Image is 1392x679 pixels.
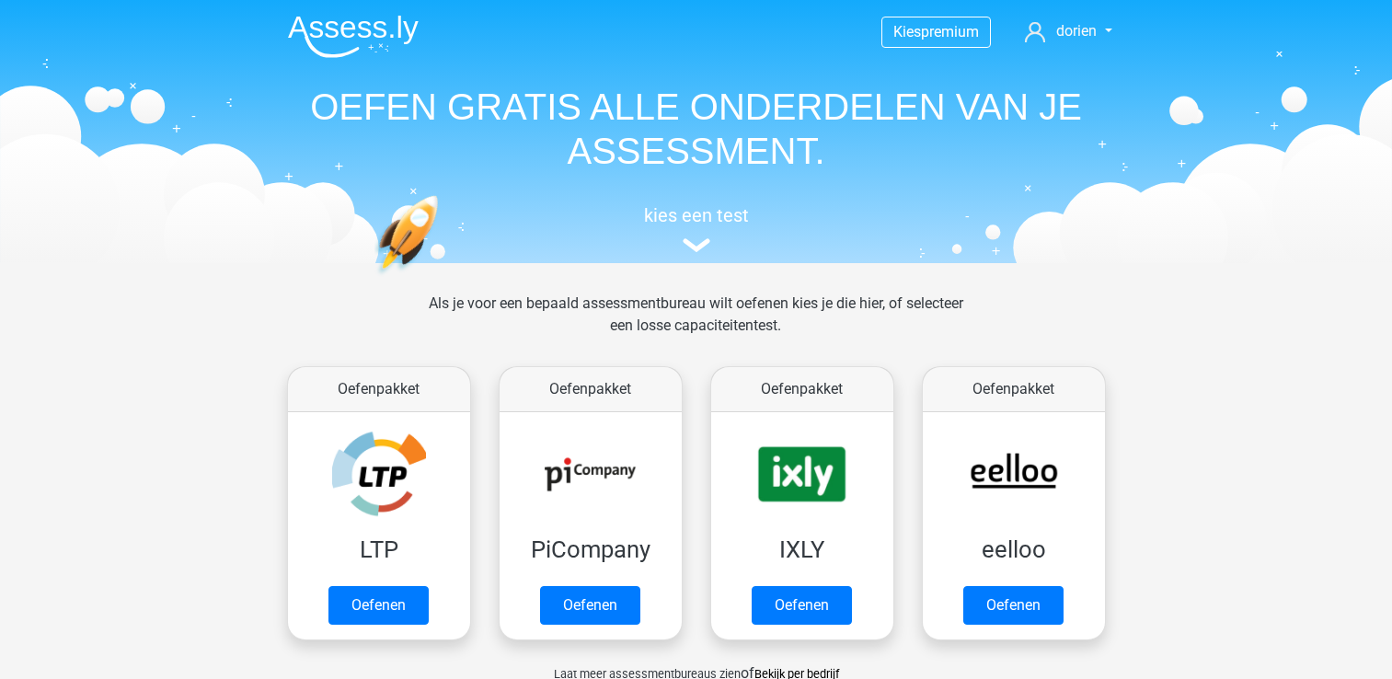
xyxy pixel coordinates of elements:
[273,204,1120,226] h5: kies een test
[752,586,852,625] a: Oefenen
[893,23,921,40] span: Kies
[328,586,429,625] a: Oefenen
[273,204,1120,253] a: kies een test
[683,238,710,252] img: assessment
[882,19,990,44] a: Kiespremium
[963,586,1064,625] a: Oefenen
[288,15,419,58] img: Assessly
[1018,20,1119,42] a: dorien
[921,23,979,40] span: premium
[374,195,510,362] img: oefenen
[1056,22,1097,40] span: dorien
[273,85,1120,173] h1: OEFEN GRATIS ALLE ONDERDELEN VAN JE ASSESSMENT.
[414,293,978,359] div: Als je voor een bepaald assessmentbureau wilt oefenen kies je die hier, of selecteer een losse ca...
[540,586,640,625] a: Oefenen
